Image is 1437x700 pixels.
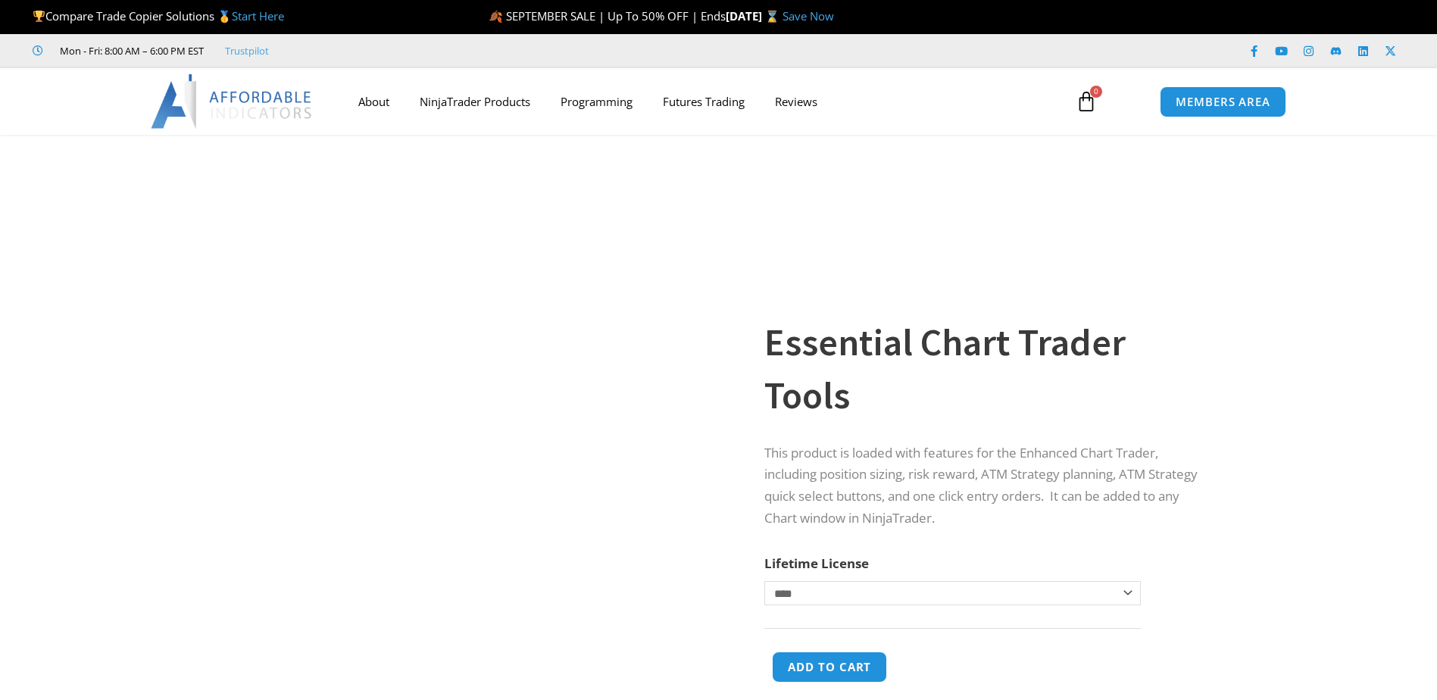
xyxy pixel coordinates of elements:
[33,11,45,22] img: 🏆
[56,42,204,60] span: Mon - Fri: 8:00 AM – 6:00 PM EST
[232,8,284,23] a: Start Here
[489,8,726,23] span: 🍂 SEPTEMBER SALE | Up To 50% OFF | Ends
[343,84,405,119] a: About
[545,84,648,119] a: Programming
[151,74,314,129] img: LogoAI | Affordable Indicators – NinjaTrader
[343,84,1058,119] nav: Menu
[726,8,783,23] strong: [DATE] ⌛
[783,8,834,23] a: Save Now
[33,8,284,23] span: Compare Trade Copier Solutions 🥇
[760,84,833,119] a: Reviews
[1160,86,1286,117] a: MEMBERS AREA
[225,42,269,60] a: Trustpilot
[1053,80,1120,123] a: 0
[648,84,760,119] a: Futures Trading
[1090,86,1102,98] span: 0
[764,555,869,572] label: Lifetime License
[764,316,1207,422] h1: Essential Chart Trader Tools
[405,84,545,119] a: NinjaTrader Products
[772,652,887,683] button: Add to cart
[764,442,1207,530] p: This product is loaded with features for the Enhanced Chart Trader, including position sizing, ri...
[1176,96,1270,108] span: MEMBERS AREA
